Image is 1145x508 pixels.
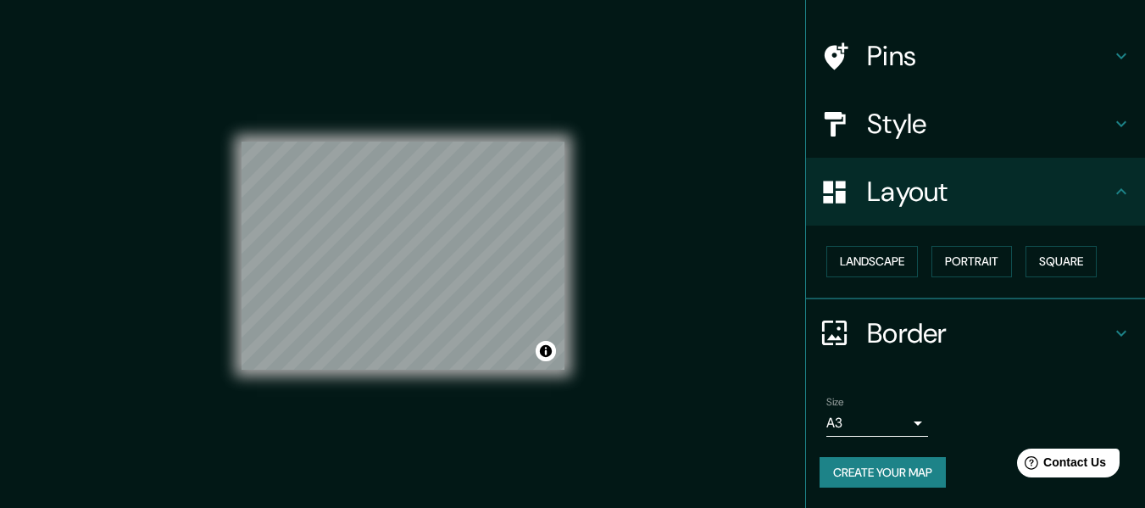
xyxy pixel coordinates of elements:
[826,394,844,409] label: Size
[867,107,1111,141] h4: Style
[806,90,1145,158] div: Style
[820,457,946,488] button: Create your map
[931,246,1012,277] button: Portrait
[826,410,928,437] div: A3
[806,158,1145,226] div: Layout
[806,22,1145,90] div: Pins
[867,175,1111,209] h4: Layout
[536,341,556,361] button: Toggle attribution
[826,246,918,277] button: Landscape
[1025,246,1097,277] button: Square
[867,39,1111,73] h4: Pins
[867,316,1111,350] h4: Border
[806,299,1145,367] div: Border
[994,442,1126,489] iframe: Help widget launcher
[242,142,564,370] canvas: Map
